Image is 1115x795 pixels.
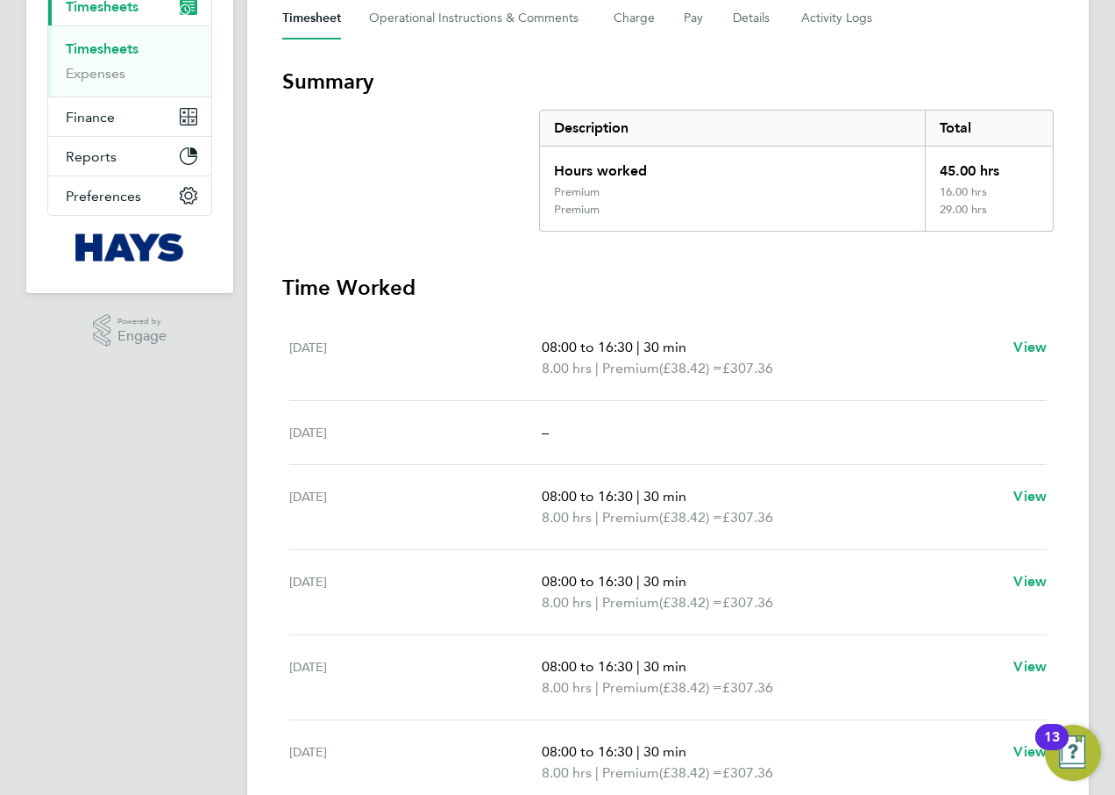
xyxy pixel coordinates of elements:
[602,677,659,698] span: Premium
[602,763,659,784] span: Premium
[66,109,115,125] span: Finance
[289,571,542,613] div: [DATE]
[643,743,686,760] span: 30 min
[93,314,167,347] a: Powered byEngage
[289,656,542,698] div: [DATE]
[925,111,1053,146] div: Total
[636,573,640,590] span: |
[542,594,592,611] span: 8.00 hrs
[289,422,542,443] div: [DATE]
[722,360,773,376] span: £307.36
[554,185,600,199] div: Premium
[1045,725,1101,781] button: Open Resource Center, 13 new notifications
[540,147,925,185] div: Hours worked
[636,743,640,760] span: |
[1044,737,1060,760] div: 13
[595,679,599,696] span: |
[542,488,633,505] span: 08:00 to 16:30
[722,594,773,611] span: £307.36
[289,741,542,784] div: [DATE]
[542,573,633,590] span: 08:00 to 16:30
[722,764,773,781] span: £307.36
[722,679,773,696] span: £307.36
[602,507,659,528] span: Premium
[595,509,599,526] span: |
[643,573,686,590] span: 30 min
[48,137,211,175] button: Reports
[542,764,592,781] span: 8.00 hrs
[1013,743,1047,760] span: View
[1013,337,1047,358] a: View
[643,339,686,355] span: 30 min
[282,274,1054,302] h3: Time Worked
[66,188,141,204] span: Preferences
[66,65,125,82] a: Expenses
[289,337,542,379] div: [DATE]
[66,40,138,57] a: Timesheets
[289,486,542,528] div: [DATE]
[636,658,640,675] span: |
[595,764,599,781] span: |
[659,679,722,696] span: (£38.42) =
[542,424,549,440] span: –
[542,658,633,675] span: 08:00 to 16:30
[117,329,167,344] span: Engage
[925,185,1053,203] div: 16.00 hrs
[659,764,722,781] span: (£38.42) =
[722,509,773,526] span: £307.36
[554,203,600,217] div: Premium
[48,25,211,97] div: Timesheets
[595,594,599,611] span: |
[1013,656,1047,677] a: View
[540,111,925,146] div: Description
[75,233,185,261] img: hays-logo-retina.png
[282,68,1054,96] h3: Summary
[636,488,640,505] span: |
[659,594,722,611] span: (£38.42) =
[659,509,722,526] span: (£38.42) =
[542,679,592,696] span: 8.00 hrs
[1013,486,1047,507] a: View
[643,488,686,505] span: 30 min
[602,592,659,613] span: Premium
[542,339,633,355] span: 08:00 to 16:30
[1013,573,1047,590] span: View
[595,360,599,376] span: |
[643,658,686,675] span: 30 min
[602,358,659,379] span: Premium
[66,148,117,165] span: Reports
[925,147,1053,185] div: 45.00 hrs
[659,360,722,376] span: (£38.42) =
[542,743,633,760] span: 08:00 to 16:30
[48,176,211,215] button: Preferences
[47,233,212,261] a: Go to home page
[925,203,1053,231] div: 29.00 hrs
[1013,571,1047,592] a: View
[1013,658,1047,675] span: View
[542,360,592,376] span: 8.00 hrs
[117,314,167,329] span: Powered by
[1013,339,1047,355] span: View
[636,339,640,355] span: |
[539,110,1054,232] div: Summary
[1013,488,1047,505] span: View
[542,509,592,526] span: 8.00 hrs
[1013,741,1047,763] a: View
[48,97,211,136] button: Finance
